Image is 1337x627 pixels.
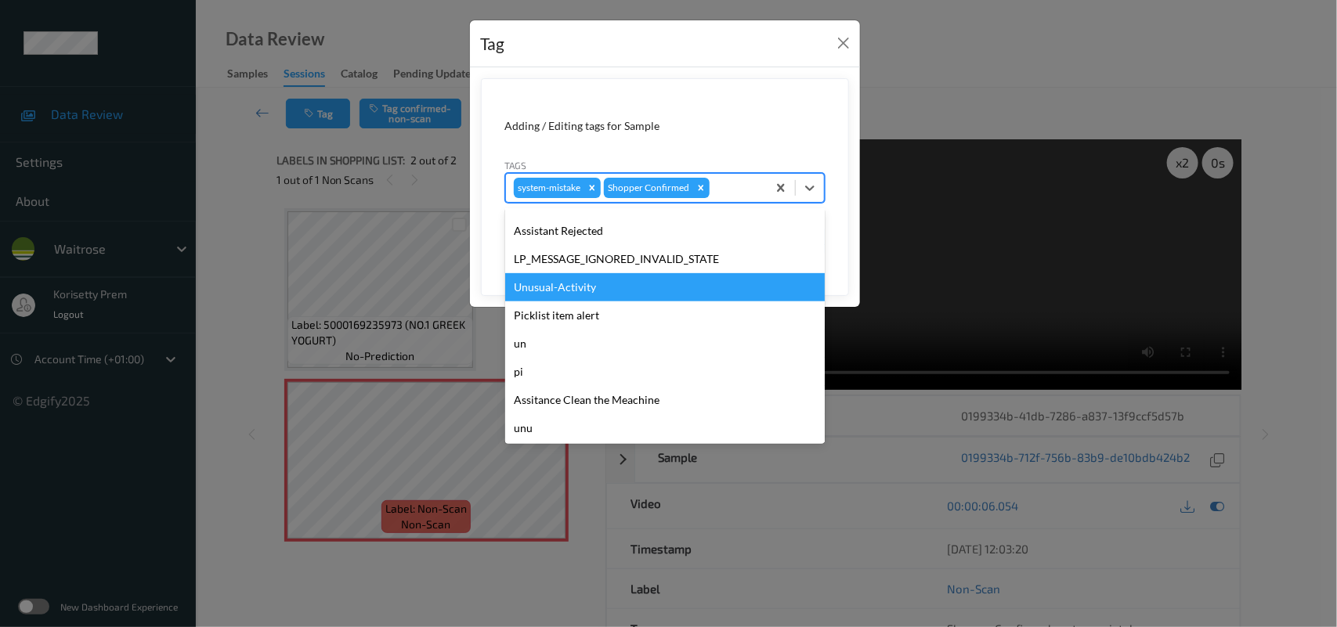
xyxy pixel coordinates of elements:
div: Picklist item alert [505,301,825,330]
div: Adding / Editing tags for Sample [505,118,825,134]
div: Unusual-Activity [505,273,825,301]
div: LP_MESSAGE_IGNORED_INVALID_STATE [505,245,825,273]
div: Tag [481,31,505,56]
div: Assitance Clean the Meachine [505,386,825,414]
div: unu [505,414,825,442]
div: Remove system-mistake [584,178,601,198]
div: un [505,330,825,358]
div: Shopper Confirmed [604,178,692,198]
div: pi [505,358,825,386]
label: Tags [505,158,527,172]
button: Close [833,32,855,54]
div: Assistant Rejected [505,217,825,245]
div: Remove Shopper Confirmed [692,178,710,198]
div: system-mistake [514,178,584,198]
